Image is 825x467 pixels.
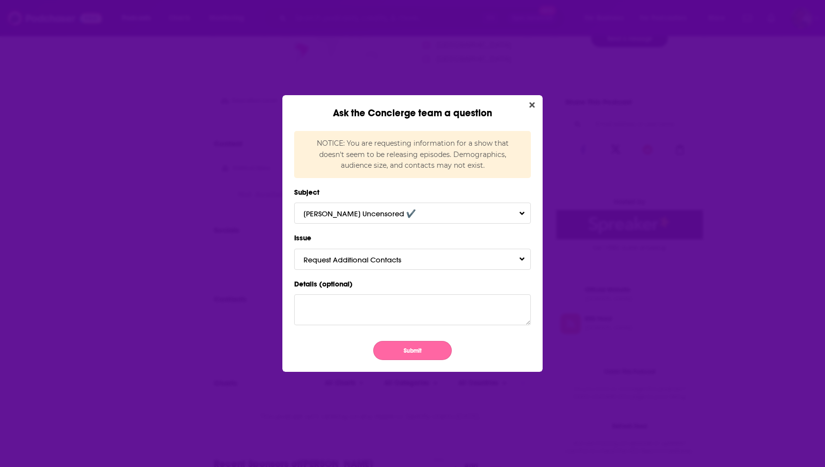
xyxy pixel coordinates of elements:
[294,249,531,270] button: Request Additional ContactsToggle Pronoun Dropdown
[294,131,531,178] div: NOTICE: You are requesting information for a show that doesn't seem to be releasing episodes. Dem...
[303,209,436,218] span: [PERSON_NAME] Uncensored ✔️
[525,99,539,111] button: Close
[373,341,452,360] button: Submit
[294,186,531,199] label: Subject
[294,232,531,244] label: Issue
[303,255,421,264] span: Request Additional Contacts
[294,278,531,290] label: Details (optional)
[282,95,543,119] div: Ask the Concierge team a question
[294,203,531,224] button: [PERSON_NAME] Uncensored ✔️Toggle Pronoun Dropdown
